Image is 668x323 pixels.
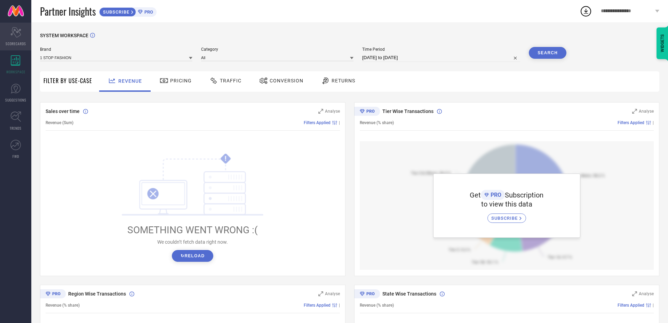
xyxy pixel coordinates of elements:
span: Sales over time [46,108,80,114]
button: Search [529,47,566,59]
input: Select time period [362,54,520,62]
div: Premium [354,289,380,300]
span: Filters Applied [304,120,331,125]
span: Get [470,191,481,199]
span: to view this data [481,200,532,208]
span: SOMETHING WENT WRONG :( [127,224,258,236]
div: Premium [354,107,380,117]
svg: Zoom [632,109,637,114]
span: FWD [13,154,19,159]
span: Brand [40,47,192,52]
span: We couldn’t fetch data right now. [157,239,228,245]
span: Traffic [220,78,241,83]
span: | [339,120,340,125]
span: Filters Applied [304,303,331,308]
span: Returns [332,78,355,83]
span: Pricing [170,78,192,83]
span: | [653,120,654,125]
svg: Zoom [318,109,323,114]
svg: Zoom [318,291,323,296]
span: TRENDS [10,126,22,131]
span: Conversion [270,78,303,83]
span: SYSTEM WORKSPACE [40,33,88,38]
span: Analyse [325,109,340,114]
span: | [339,303,340,308]
span: Analyse [325,291,340,296]
span: Category [201,47,353,52]
span: Region Wise Transactions [68,291,126,297]
div: Premium [40,289,66,300]
div: Open download list [580,5,592,17]
span: | [653,303,654,308]
a: SUBSCRIBE [487,208,526,223]
span: Revenue (% share) [46,303,80,308]
span: SUBSCRIBE [100,9,131,15]
span: State Wise Transactions [382,291,436,297]
span: Filters Applied [618,120,644,125]
span: Revenue (% share) [360,120,394,125]
span: Analyse [639,109,654,114]
span: Time Period [362,47,520,52]
span: Tier Wise Transactions [382,108,434,114]
span: Revenue [118,78,142,84]
span: Filter By Use-Case [43,76,92,85]
span: Partner Insights [40,4,96,18]
tspan: ! [225,155,226,163]
button: ↻Reload [172,250,213,262]
span: Subscription [505,191,543,199]
span: SUBSCRIBE [491,216,519,221]
a: SUBSCRIBEPRO [99,6,157,17]
span: Revenue (Sum) [46,120,73,125]
span: SCORECARDS [6,41,26,46]
span: PRO [143,9,153,15]
span: Filters Applied [618,303,644,308]
span: PRO [489,192,501,198]
span: WORKSPACE [6,69,25,74]
span: SUGGESTIONS [5,97,26,103]
span: Revenue (% share) [360,303,394,308]
span: Analyse [639,291,654,296]
svg: Zoom [632,291,637,296]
